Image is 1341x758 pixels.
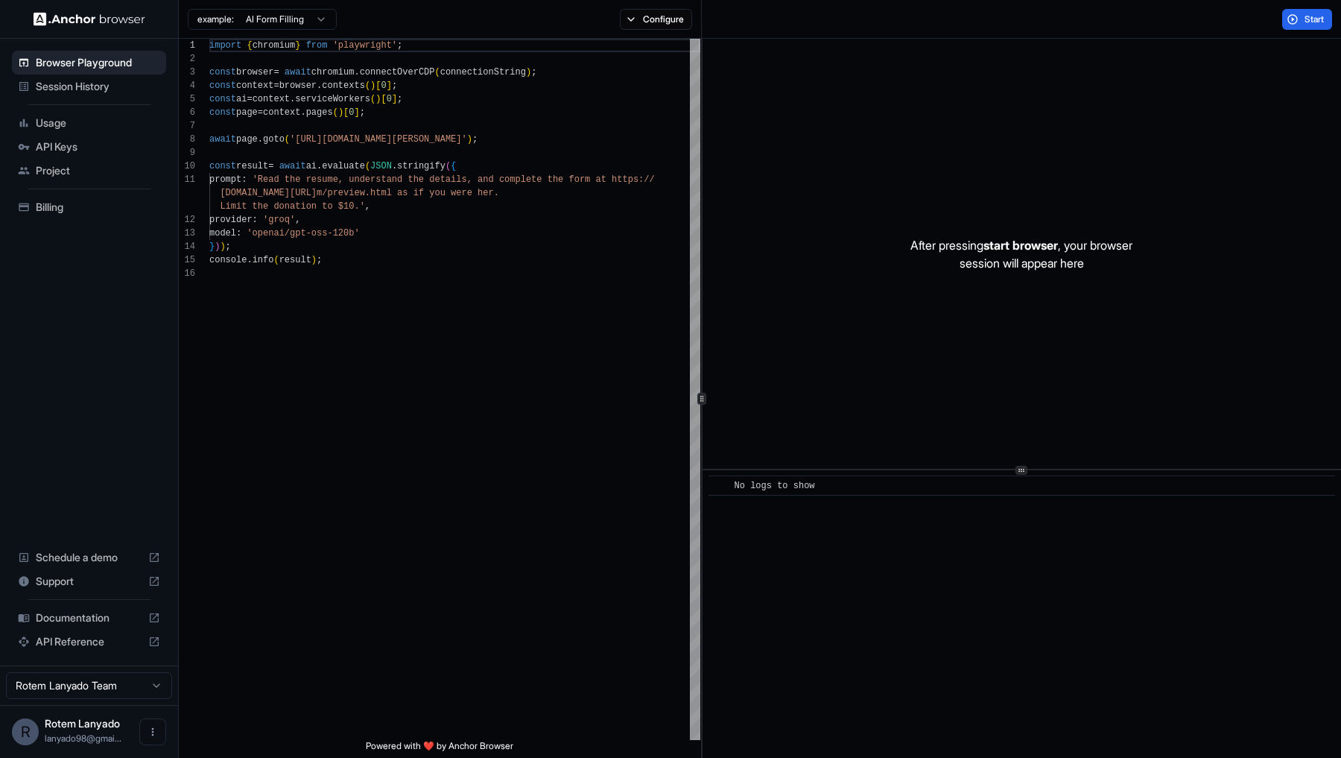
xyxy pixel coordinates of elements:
span: provider [209,215,253,225]
span: No logs to show [735,481,815,491]
span: Usage [36,116,160,130]
span: m/preview.html as if you were her. [317,188,499,198]
span: ) [220,241,225,252]
span: ; [397,94,402,104]
div: Billing [12,195,166,219]
span: . [392,161,397,171]
span: model [209,228,236,239]
span: result [279,255,311,265]
span: ) [215,241,220,252]
span: Rotem Lanyado [45,717,120,730]
span: { [247,40,252,51]
span: = [273,67,279,78]
span: . [300,107,305,118]
span: context [236,80,273,91]
span: evaluate [322,161,365,171]
span: } [209,241,215,252]
span: Project [36,163,160,178]
span: await [285,67,311,78]
span: ; [531,67,536,78]
span: = [258,107,263,118]
span: const [209,80,236,91]
span: chromium [311,67,355,78]
span: [ [343,107,349,118]
span: lete the form at https:// [521,174,655,185]
span: ; [360,107,365,118]
span: chromium [253,40,296,51]
span: ( [365,161,370,171]
div: Session History [12,75,166,98]
div: 10 [179,160,195,173]
span: browser [279,80,317,91]
span: . [317,80,322,91]
div: 9 [179,146,195,160]
div: Schedule a demo [12,546,166,569]
div: API Keys [12,135,166,159]
span: connectOverCDP [360,67,435,78]
span: prompt [209,174,241,185]
span: Start [1304,13,1325,25]
span: ; [392,80,397,91]
span: API Reference [36,634,142,649]
span: Billing [36,200,160,215]
span: lanyado98@gmail.com [45,733,121,744]
span: API Keys [36,139,160,154]
span: serviceWorkers [295,94,370,104]
span: 'groq' [263,215,295,225]
span: browser [236,67,273,78]
span: . [317,161,322,171]
span: 'openai/gpt-oss-120b' [247,228,359,239]
span: const [209,94,236,104]
span: { [451,161,456,171]
span: start browser [983,238,1058,253]
span: . [247,255,252,265]
span: [DOMAIN_NAME][URL] [220,188,317,198]
span: Limit the donation to $10.' [220,201,364,212]
span: page [236,134,258,145]
span: . [290,94,295,104]
span: connectionString [440,67,526,78]
span: Documentation [36,610,142,625]
span: ( [370,94,375,104]
span: pages [306,107,333,118]
span: [ [381,94,386,104]
div: Documentation [12,606,166,630]
span: = [273,80,279,91]
span: ( [435,67,440,78]
span: = [268,161,273,171]
span: } [295,40,300,51]
div: 13 [179,227,195,240]
span: ; [226,241,231,252]
span: ] [387,80,392,91]
div: 11 [179,173,195,186]
span: contexts [322,80,365,91]
span: 0 [387,94,392,104]
span: ) [311,255,317,265]
span: ( [365,80,370,91]
span: const [209,67,236,78]
div: API Reference [12,630,166,654]
span: context [253,94,290,104]
button: Start [1282,9,1332,30]
button: Open menu [139,718,166,745]
span: ( [273,255,279,265]
span: goto [263,134,285,145]
div: Usage [12,111,166,135]
span: : [253,215,258,225]
span: import [209,40,241,51]
span: Support [36,574,142,589]
span: ai [306,161,317,171]
span: . [258,134,263,145]
div: 14 [179,240,195,253]
span: ( [285,134,290,145]
div: 1 [179,39,195,52]
span: const [209,107,236,118]
span: await [279,161,306,171]
span: ) [338,107,343,118]
span: : [236,228,241,239]
div: 3 [179,66,195,79]
span: example: [197,13,234,25]
span: ; [317,255,322,265]
span: . [354,67,359,78]
span: from [306,40,328,51]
